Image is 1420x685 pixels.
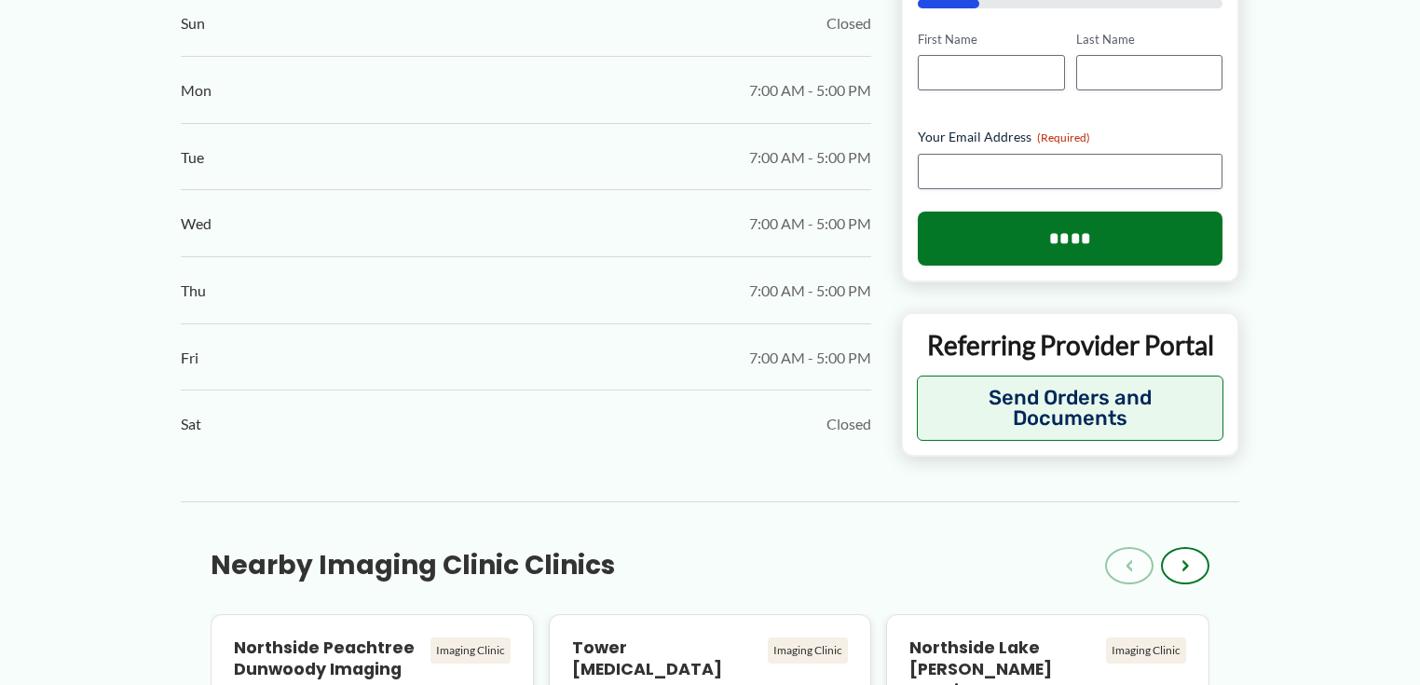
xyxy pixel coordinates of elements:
[918,128,1222,146] label: Your Email Address
[1105,547,1154,584] button: ‹
[181,344,198,372] span: Fri
[1106,637,1186,664] div: Imaging Clinic
[826,410,871,438] span: Closed
[181,144,204,171] span: Tue
[749,344,871,372] span: 7:00 AM - 5:00 PM
[749,277,871,305] span: 7:00 AM - 5:00 PM
[1037,130,1090,144] span: (Required)
[749,210,871,238] span: 7:00 AM - 5:00 PM
[234,637,423,680] h4: Northside Peachtree Dunwoody Imaging
[918,30,1064,48] label: First Name
[1126,555,1133,577] span: ‹
[211,549,615,582] h3: Nearby Imaging Clinic Clinics
[181,9,205,37] span: Sun
[1076,30,1222,48] label: Last Name
[917,376,1223,441] button: Send Orders and Documents
[749,144,871,171] span: 7:00 AM - 5:00 PM
[181,210,212,238] span: Wed
[1181,555,1189,577] span: ›
[749,76,871,104] span: 7:00 AM - 5:00 PM
[917,328,1223,362] p: Referring Provider Portal
[768,637,848,664] div: Imaging Clinic
[826,9,871,37] span: Closed
[1161,547,1209,584] button: ›
[181,76,212,104] span: Mon
[181,410,201,438] span: Sat
[181,277,206,305] span: Thu
[430,637,511,664] div: Imaging Clinic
